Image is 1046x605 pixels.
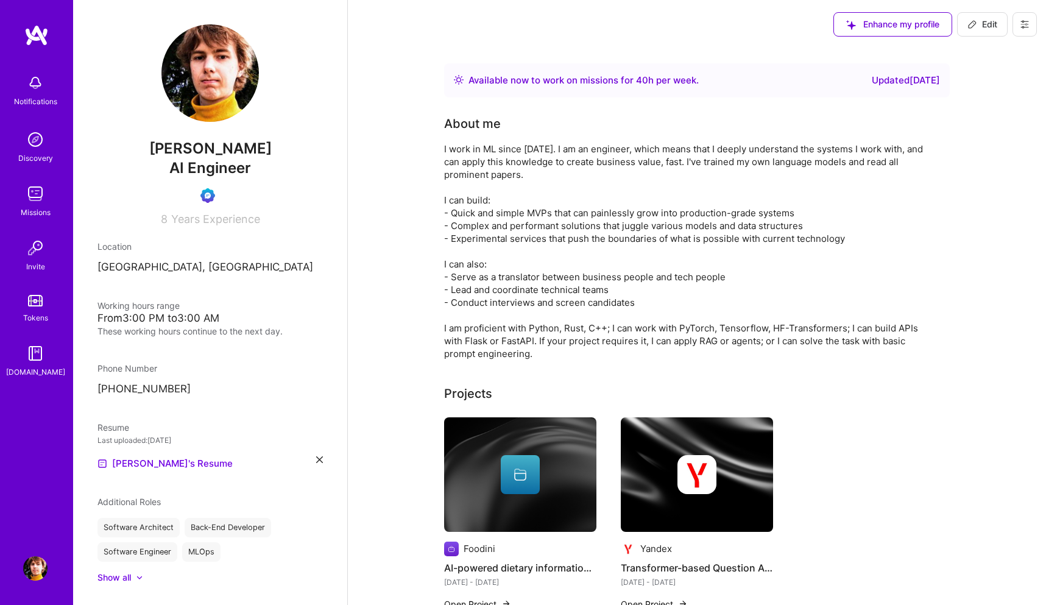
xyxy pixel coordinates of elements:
[26,260,45,273] div: Invite
[444,576,596,589] div: [DATE] - [DATE]
[636,74,648,86] span: 40
[444,560,596,576] h4: AI-powered dietary information detection
[23,236,48,260] img: Invite
[833,12,952,37] button: Enhance my profile
[14,95,57,108] div: Notifications
[444,542,459,556] img: Company logo
[23,341,48,366] img: guide book
[169,159,251,177] span: AI Engineer
[454,75,464,85] img: Availability
[97,382,323,397] p: [PHONE_NUMBER]
[23,311,48,324] div: Tokens
[621,576,773,589] div: [DATE] - [DATE]
[957,12,1008,37] button: Edit
[200,188,215,203] img: Evaluation Call Booked
[18,152,53,165] div: Discovery
[97,422,129,433] span: Resume
[28,295,43,306] img: tokens
[97,325,323,338] div: These working hours continue to the next day.
[872,73,940,88] div: Updated [DATE]
[677,455,716,494] img: Company logo
[97,363,157,373] span: Phone Number
[444,115,501,133] div: About me
[444,143,931,360] div: I work in ML since [DATE]. I am an engineer, which means that I deeply understand the systems I w...
[97,542,177,562] div: Software Engineer
[444,384,492,403] div: Projects
[97,459,107,469] img: Resume
[23,71,48,95] img: bell
[621,542,635,556] img: Company logo
[97,497,161,507] span: Additional Roles
[97,140,323,158] span: [PERSON_NAME]
[97,571,131,584] div: Show all
[97,518,180,537] div: Software Architect
[20,556,51,581] a: User Avatar
[24,24,49,46] img: logo
[97,434,323,447] div: Last uploaded: [DATE]
[97,300,180,311] span: Working hours range
[97,260,323,275] p: [GEOGRAPHIC_DATA], [GEOGRAPHIC_DATA]
[621,417,773,532] img: cover
[967,18,997,30] span: Edit
[640,542,672,555] div: Yandex
[185,518,271,537] div: Back-End Developer
[6,366,65,378] div: [DOMAIN_NAME]
[171,213,260,225] span: Years Experience
[468,73,699,88] div: Available now to work on missions for h per week .
[161,24,259,122] img: User Avatar
[97,312,323,325] div: From 3:00 PM to 3:00 AM
[846,20,856,30] i: icon SuggestedTeams
[23,556,48,581] img: User Avatar
[23,182,48,206] img: teamwork
[161,213,168,225] span: 8
[464,542,495,555] div: Foodini
[97,240,323,253] div: Location
[21,206,51,219] div: Missions
[316,456,323,463] i: icon Close
[182,542,221,562] div: MLOps
[97,456,233,471] a: [PERSON_NAME]'s Resume
[444,417,596,532] img: cover
[846,18,939,30] span: Enhance my profile
[23,127,48,152] img: discovery
[621,560,773,576] h4: Transformer-based Question Answering at [GEOGRAPHIC_DATA]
